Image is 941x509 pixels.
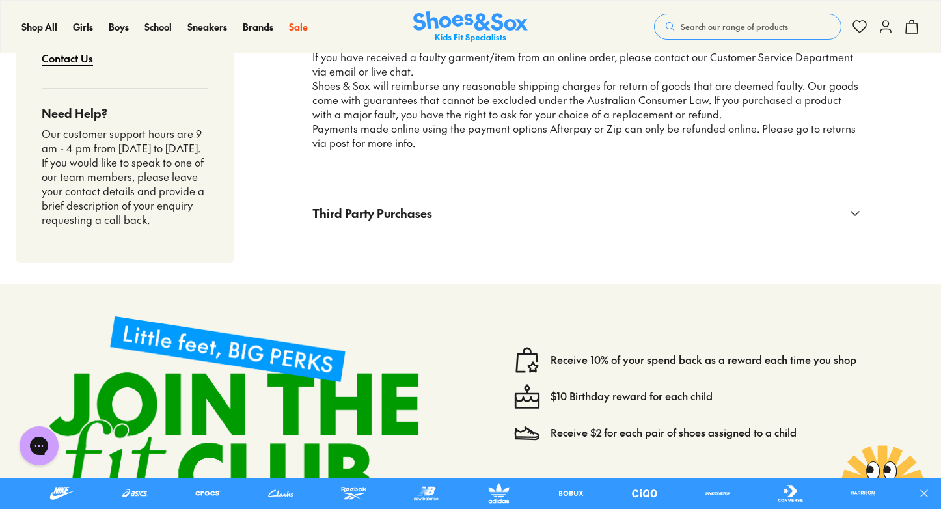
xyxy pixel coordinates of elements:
[413,11,528,43] img: SNS_Logo_Responsive.svg
[312,50,863,79] p: If you have received a faulty garment/item from an online order, please contact our Customer Serv...
[514,347,540,373] img: vector1.svg
[109,20,129,33] span: Boys
[312,79,863,122] p: Shoes & Sox will reimburse any reasonable shipping charges for return of goods that are deemed fa...
[681,21,788,33] span: Search our range of products
[187,20,227,34] a: Sneakers
[144,20,172,34] a: School
[289,20,308,34] a: Sale
[312,204,432,222] span: Third Party Purchases
[551,389,713,404] a: $10 Birthday reward for each child
[654,14,841,40] button: Search our range of products
[243,20,273,34] a: Brands
[551,353,856,367] a: Receive 10% of your spend back as a reward each time you shop
[243,20,273,33] span: Brands
[551,426,797,440] a: Receive $2 for each pair of shoes assigned to a child
[73,20,93,33] span: Girls
[42,44,93,72] a: Contact Us
[21,20,57,34] a: Shop All
[312,195,863,232] button: Third Party Purchases
[514,383,540,409] img: cake--candle-birthday-event-special-sweet-cake-bake.svg
[42,104,208,122] h4: Need Help?
[187,20,227,33] span: Sneakers
[42,127,208,227] p: Our customer support hours are 9 am - 4 pm from [DATE] to [DATE]. If you would like to speak to o...
[413,11,528,43] a: Shoes & Sox
[109,20,129,34] a: Boys
[144,20,172,33] span: School
[312,122,863,150] p: Payments made online using the payment options Afterpay or Zip can only be refunded online. Pleas...
[21,20,57,33] span: Shop All
[289,20,308,33] span: Sale
[514,467,558,495] button: Join Now
[514,420,540,446] img: Vector_3098.svg
[73,20,93,34] a: Girls
[13,422,65,470] iframe: Gorgias live chat messenger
